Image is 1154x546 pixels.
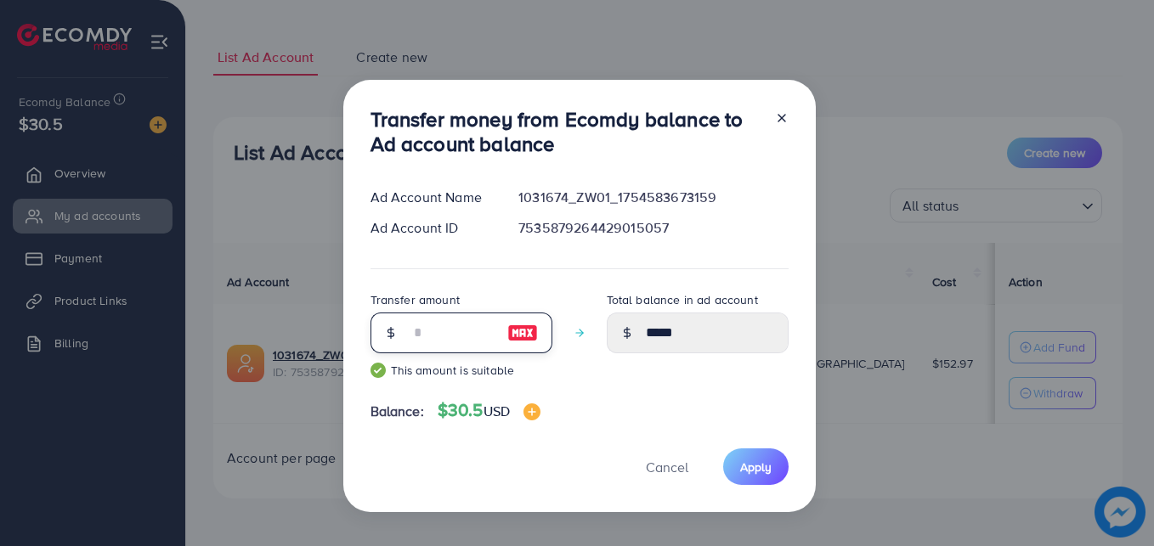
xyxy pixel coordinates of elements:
[371,291,460,308] label: Transfer amount
[607,291,758,308] label: Total balance in ad account
[438,400,540,421] h4: $30.5
[723,448,789,485] button: Apply
[507,323,538,343] img: image
[371,362,552,379] small: This amount is suitable
[646,458,688,476] span: Cancel
[371,402,424,421] span: Balance:
[523,403,540,420] img: image
[625,448,710,485] button: Cancel
[371,363,386,378] img: guide
[484,402,510,420] span: USD
[371,107,761,156] h3: Transfer money from Ecomdy balance to Ad account balance
[740,459,772,476] span: Apply
[505,218,801,238] div: 7535879264429015057
[357,218,506,238] div: Ad Account ID
[357,188,506,207] div: Ad Account Name
[505,188,801,207] div: 1031674_ZW01_1754583673159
